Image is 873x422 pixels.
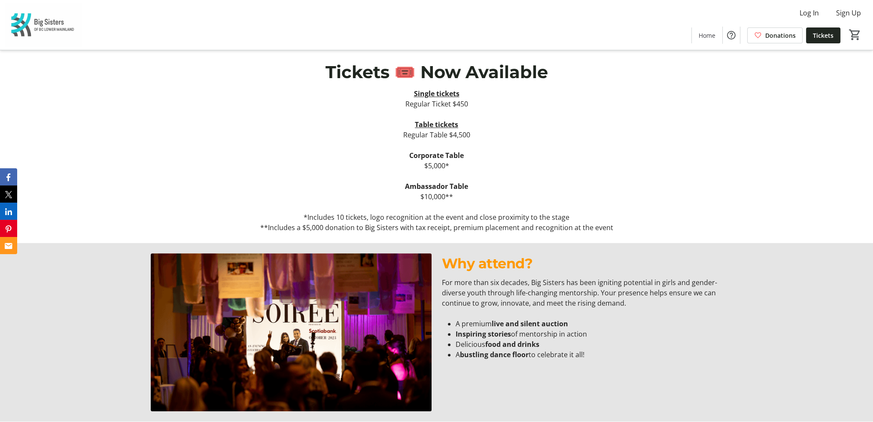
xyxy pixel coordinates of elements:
[151,99,722,109] p: Regular Ticket $450
[442,255,533,272] span: Why attend?
[325,61,548,82] span: Tickets 🎟️ Now Available
[699,31,715,40] span: Home
[806,27,840,43] a: Tickets
[765,31,796,40] span: Donations
[460,350,529,359] strong: bustling dance floor
[836,8,861,18] span: Sign Up
[442,277,723,308] p: For more than six decades, Big Sisters has been igniting potential in girls and gender-diverse yo...
[456,319,723,329] li: A premium
[456,339,723,349] li: Delicious
[793,6,826,20] button: Log In
[723,27,740,44] button: Help
[415,120,458,129] u: Table tickets
[456,349,723,360] li: A to celebrate it all!
[414,89,459,98] u: Single tickets
[847,27,863,43] button: Cart
[800,8,819,18] span: Log In
[456,329,723,339] li: of mentorship in action
[692,27,722,43] a: Home
[5,3,82,46] img: Big Sisters of BC Lower Mainland's Logo
[485,340,539,349] strong: food and drinks
[151,222,722,233] p: **Includes a $5,000 donation to Big Sisters with tax receipt, premium placement and recognition a...
[151,253,432,411] img: undefined
[151,212,722,222] p: *Includes 10 tickets, logo recognition at the event and close proximity to the stage
[409,151,464,160] strong: Corporate Table
[813,31,833,40] span: Tickets
[829,6,868,20] button: Sign Up
[151,130,722,140] p: Regular Table $4,500
[151,161,722,171] p: $5,000*
[405,182,468,191] strong: Ambassador Table
[456,329,511,339] strong: Inspiring stories
[747,27,803,43] a: Donations
[492,319,568,328] strong: live and silent auction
